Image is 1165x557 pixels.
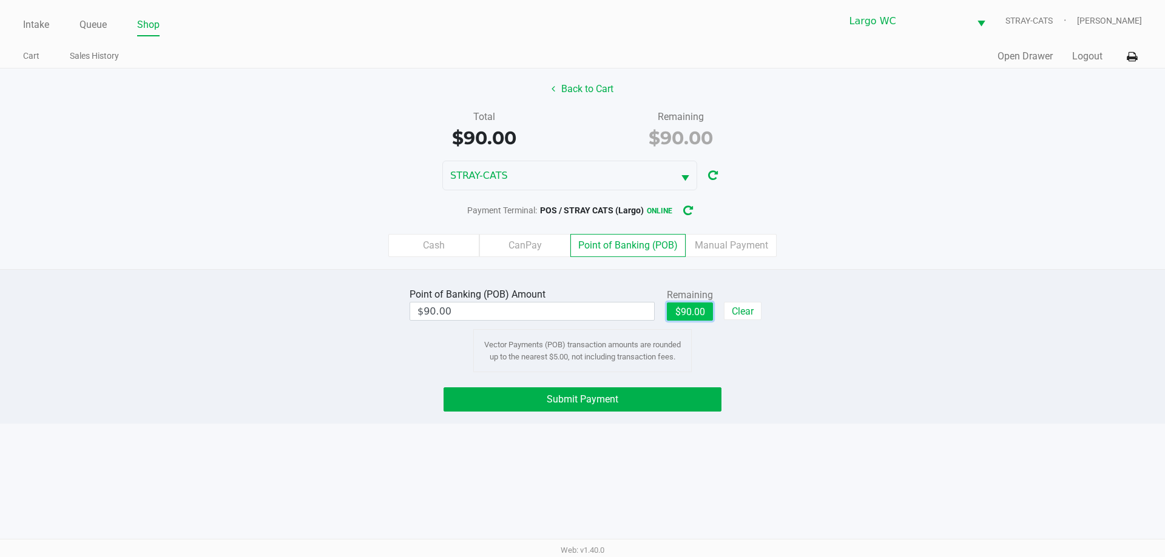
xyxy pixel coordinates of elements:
label: Cash [388,234,479,257]
button: Submit Payment [444,387,721,412]
span: POS / STRAY CATS (Largo) [540,205,644,215]
button: $90.00 [667,302,713,321]
button: Logout [1072,49,1103,64]
a: Intake [23,16,49,33]
button: Back to Cart [544,78,621,101]
a: Cart [23,48,39,64]
button: Clear [724,302,761,320]
a: Sales History [70,48,119,64]
div: $90.00 [592,124,771,152]
div: Vector Payments (POB) transaction amounts are rounded up to the nearest $5.00, not including tran... [473,329,692,372]
div: Remaining [592,110,771,124]
button: Open Drawer [998,49,1053,64]
span: Largo WC [849,14,962,28]
label: CanPay [479,234,570,257]
span: Payment Terminal: [467,205,537,215]
button: Select [970,7,993,35]
a: Queue [79,16,107,33]
span: [PERSON_NAME] [1077,15,1142,27]
span: Submit Payment [547,393,618,405]
span: STRAY-CATS [1005,15,1077,27]
button: Select [674,161,697,190]
span: STRAY-CATS [450,168,666,183]
div: $90.00 [394,124,573,152]
label: Manual Payment [686,234,777,257]
span: Web: v1.40.0 [561,545,604,555]
div: Point of Banking (POB) Amount [410,287,550,302]
div: Total [394,110,573,124]
a: Shop [137,16,160,33]
label: Point of Banking (POB) [570,234,686,257]
span: online [647,207,672,215]
div: Remaining [667,288,713,302]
